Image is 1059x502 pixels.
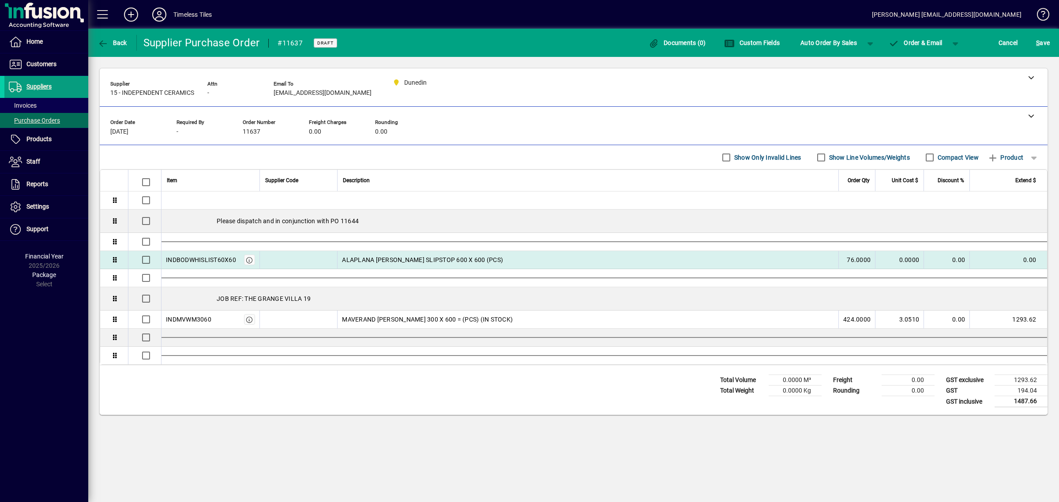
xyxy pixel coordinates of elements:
[724,39,780,46] span: Custom Fields
[265,176,298,185] span: Supplier Code
[4,113,88,128] a: Purchase Orders
[375,128,387,135] span: 0.00
[722,35,782,51] button: Custom Fields
[875,251,924,269] td: 0.0000
[4,218,88,240] a: Support
[1034,35,1052,51] button: Save
[26,38,43,45] span: Home
[161,210,1047,232] div: Please dispatch and in conjunction with PO 11644
[942,375,995,386] td: GST exclusive
[32,271,56,278] span: Package
[4,98,88,113] a: Invoices
[117,7,145,22] button: Add
[26,60,56,67] span: Customers
[1036,36,1050,50] span: ave
[875,311,924,329] td: 3.0510
[4,196,88,218] a: Settings
[26,180,48,187] span: Reports
[98,39,127,46] span: Back
[243,128,260,135] span: 11637
[995,386,1048,396] td: 194.04
[4,128,88,150] a: Products
[1030,2,1048,30] a: Knowledge Base
[110,90,194,97] span: 15 - INDEPENDENT CERAMICS
[274,90,372,97] span: [EMAIL_ADDRESS][DOMAIN_NAME]
[924,251,969,269] td: 0.00
[892,176,918,185] span: Unit Cost $
[829,375,882,386] td: Freight
[317,40,334,46] span: Draft
[942,396,995,407] td: GST inclusive
[995,375,1048,386] td: 1293.62
[924,311,969,329] td: 0.00
[646,35,708,51] button: Documents (0)
[143,36,260,50] div: Supplier Purchase Order
[4,173,88,195] a: Reports
[88,35,137,51] app-page-header-button: Back
[161,287,1047,310] div: JOB REF: THE GRANGE VILLA 19
[969,251,1047,269] td: 0.00
[173,7,212,22] div: Timeless Tiles
[996,35,1020,51] button: Cancel
[995,396,1048,407] td: 1487.66
[343,176,370,185] span: Description
[936,153,979,162] label: Compact View
[1015,176,1036,185] span: Extend $
[988,150,1023,165] span: Product
[207,90,209,97] span: -
[769,375,822,386] td: 0.0000 M³
[769,386,822,396] td: 0.0000 Kg
[9,102,37,109] span: Invoices
[800,36,857,50] span: Auto Order By Sales
[309,128,321,135] span: 0.00
[26,158,40,165] span: Staff
[95,35,129,51] button: Back
[166,255,236,264] div: INDBODWHISLIST60X60
[167,176,177,185] span: Item
[9,117,60,124] span: Purchase Orders
[796,35,861,51] button: Auto Order By Sales
[983,150,1028,165] button: Product
[938,176,964,185] span: Discount %
[716,375,769,386] td: Total Volume
[4,53,88,75] a: Customers
[999,36,1018,50] span: Cancel
[26,225,49,232] span: Support
[889,39,943,46] span: Order & Email
[732,153,801,162] label: Show Only Invalid Lines
[278,36,303,50] div: #11637
[969,311,1047,329] td: 1293.62
[884,35,947,51] button: Order & Email
[827,153,910,162] label: Show Line Volumes/Weights
[649,39,706,46] span: Documents (0)
[4,151,88,173] a: Staff
[838,311,875,329] td: 424.0000
[4,31,88,53] a: Home
[829,386,882,396] td: Rounding
[26,135,52,142] span: Products
[1036,39,1040,46] span: S
[176,128,178,135] span: -
[26,203,49,210] span: Settings
[882,386,935,396] td: 0.00
[716,386,769,396] td: Total Weight
[342,255,503,264] span: ALAPLANA [PERSON_NAME] SLIPSTOP 600 X 600 (PCS)
[166,315,211,324] div: INDMVWM3060
[110,128,128,135] span: [DATE]
[838,251,875,269] td: 76.0000
[872,7,1021,22] div: [PERSON_NAME] [EMAIL_ADDRESS][DOMAIN_NAME]
[145,7,173,22] button: Profile
[882,375,935,386] td: 0.00
[848,176,870,185] span: Order Qty
[26,83,52,90] span: Suppliers
[342,315,513,324] span: MAVERAND [PERSON_NAME] 300 X 600 = (PCS) (IN STOCK)
[942,386,995,396] td: GST
[25,253,64,260] span: Financial Year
